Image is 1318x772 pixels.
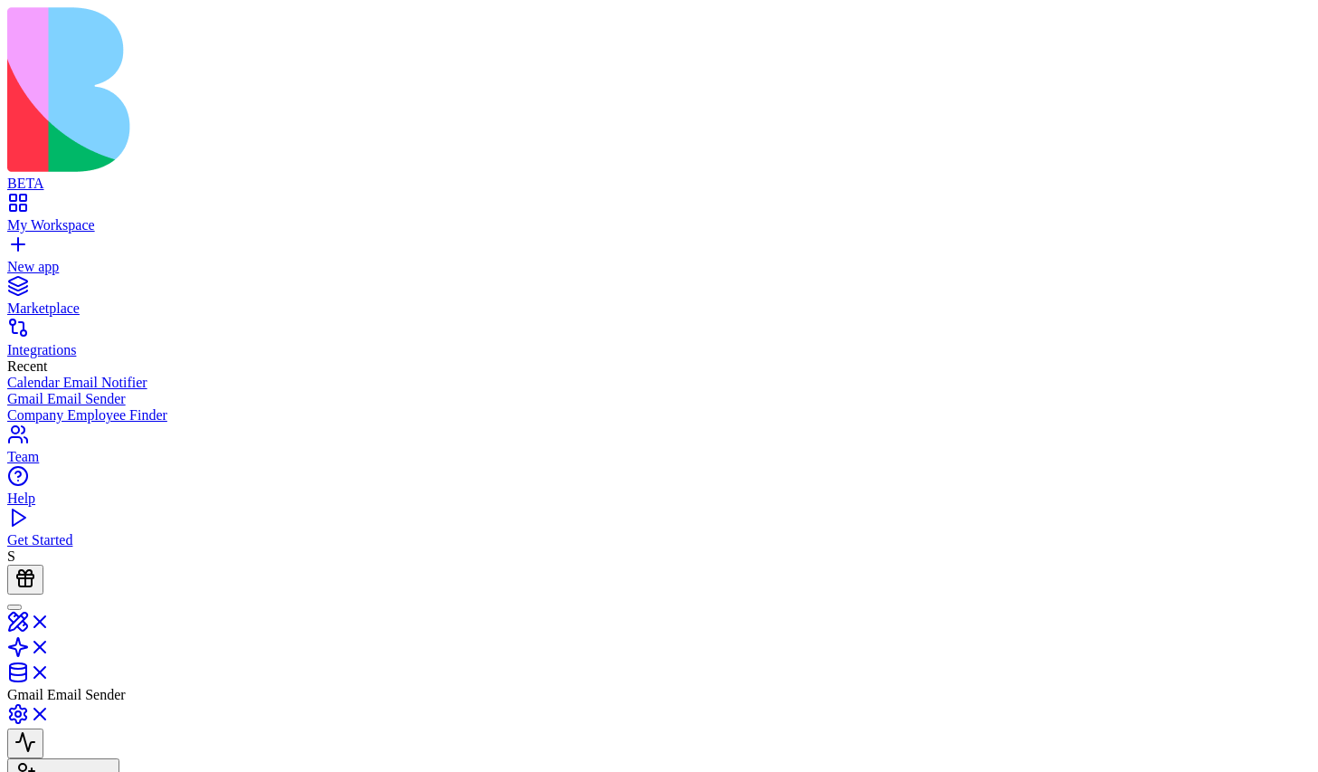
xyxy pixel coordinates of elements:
div: Integrations [7,342,1311,358]
div: Get Started [7,532,1311,548]
a: Company Employee Finder [7,407,1311,424]
div: My Workspace [7,217,1311,234]
div: Team [7,449,1311,465]
div: Marketplace [7,300,1311,317]
span: Recent [7,358,47,374]
span: S [7,548,15,564]
a: Marketplace [7,284,1311,317]
a: My Workspace [7,201,1311,234]
div: New app [7,259,1311,275]
img: logo [7,7,735,172]
div: Help [7,491,1311,507]
a: Gmail Email Sender [7,391,1311,407]
a: Get Started [7,516,1311,548]
a: BETA [7,159,1311,192]
span: Gmail Email Sender [7,687,126,702]
a: Calendar Email Notifier [7,375,1311,391]
a: Help [7,474,1311,507]
div: BETA [7,176,1311,192]
a: New app [7,243,1311,275]
a: Integrations [7,326,1311,358]
a: Team [7,433,1311,465]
